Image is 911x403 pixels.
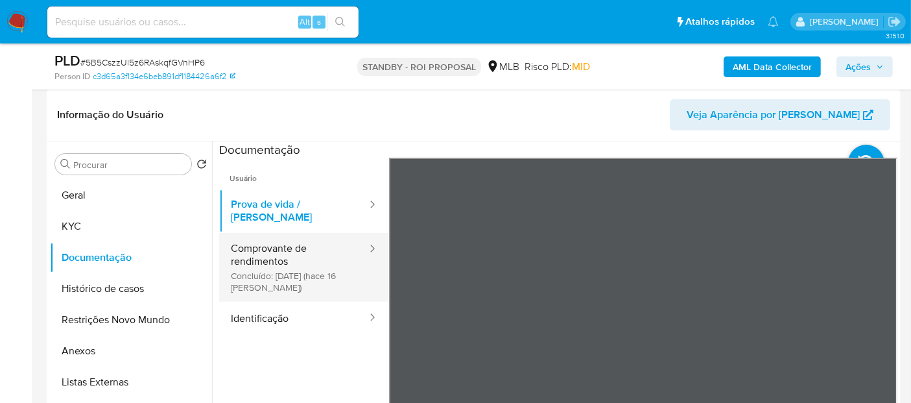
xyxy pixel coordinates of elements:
[60,159,71,169] button: Procurar
[300,16,310,28] span: Alt
[54,50,80,71] b: PLD
[768,16,779,27] a: Notificações
[733,56,812,77] b: AML Data Collector
[724,56,821,77] button: AML Data Collector
[50,211,212,242] button: KYC
[50,304,212,336] button: Restrições Novo Mundo
[50,180,212,211] button: Geral
[846,56,871,77] span: Ações
[50,273,212,304] button: Histórico de casos
[357,58,481,76] p: STANDBY - ROI PROPOSAL
[93,71,235,82] a: c3d65a3f134e6beb891df1184426a6f2
[670,99,890,130] button: Veja Aparência por [PERSON_NAME]
[886,31,905,41] span: 3.151.0
[196,159,207,173] button: Retornar ao pedido padrão
[525,60,590,74] span: Risco PLD:
[50,367,212,398] button: Listas Externas
[572,59,590,74] span: MID
[57,108,163,121] h1: Informação do Usuário
[50,336,212,367] button: Anexos
[50,242,212,273] button: Documentação
[687,99,860,130] span: Veja Aparência por [PERSON_NAME]
[836,56,893,77] button: Ações
[327,13,353,31] button: search-icon
[810,16,883,28] p: erico.trevizan@mercadopago.com.br
[486,60,519,74] div: MLB
[317,16,321,28] span: s
[888,15,901,29] a: Sair
[685,15,755,29] span: Atalhos rápidos
[80,56,205,69] span: # 5B5CszzUl5z6RAskqfGVnHP6
[54,71,90,82] b: Person ID
[73,159,186,171] input: Procurar
[47,14,359,31] input: Pesquise usuários ou casos...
